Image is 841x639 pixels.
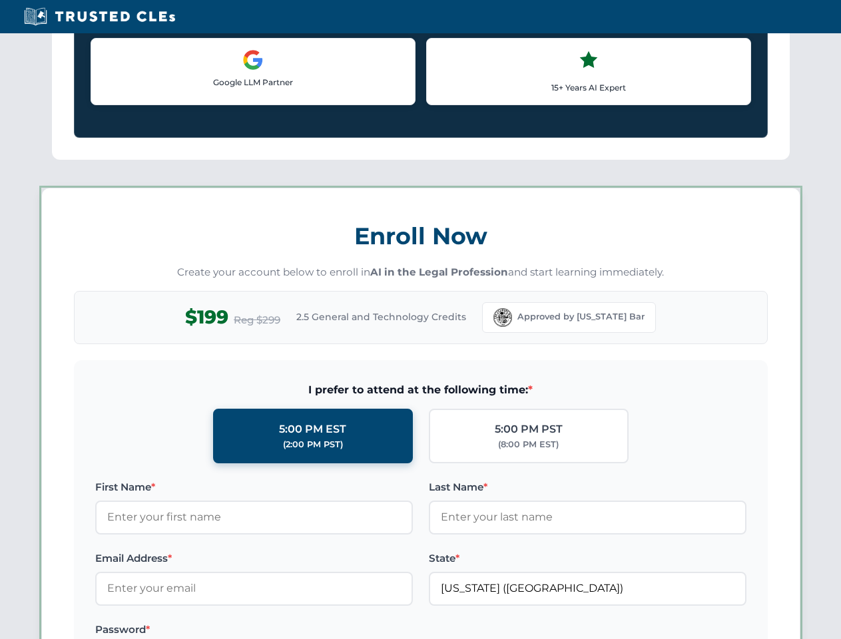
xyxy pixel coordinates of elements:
label: Password [95,622,413,638]
span: Reg $299 [234,312,280,328]
p: 15+ Years AI Expert [437,81,740,94]
img: Trusted CLEs [20,7,179,27]
span: $199 [185,302,228,332]
p: Google LLM Partner [102,76,404,89]
label: Email Address [95,550,413,566]
label: Last Name [429,479,746,495]
img: Google [242,49,264,71]
label: State [429,550,746,566]
div: (2:00 PM PST) [283,438,343,451]
div: (8:00 PM EST) [498,438,559,451]
span: I prefer to attend at the following time: [95,381,746,399]
strong: AI in the Legal Profession [370,266,508,278]
span: Approved by [US_STATE] Bar [517,310,645,323]
p: Create your account below to enroll in and start learning immediately. [74,265,768,280]
label: First Name [95,479,413,495]
input: Florida (FL) [429,572,746,605]
span: 2.5 General and Technology Credits [296,310,466,324]
div: 5:00 PM PST [495,421,563,438]
img: Florida Bar [493,308,512,327]
input: Enter your first name [95,501,413,534]
h3: Enroll Now [74,215,768,257]
div: 5:00 PM EST [279,421,346,438]
input: Enter your email [95,572,413,605]
input: Enter your last name [429,501,746,534]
